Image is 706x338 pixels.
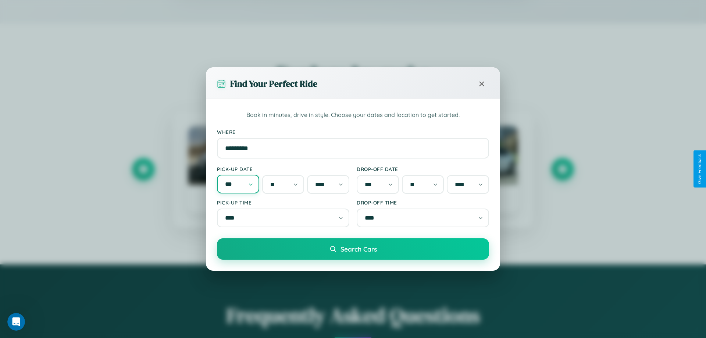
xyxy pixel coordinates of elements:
p: Book in minutes, drive in style. Choose your dates and location to get started. [217,110,489,120]
label: Pick-up Time [217,199,349,206]
label: Drop-off Date [357,166,489,172]
label: Pick-up Date [217,166,349,172]
span: Search Cars [340,245,377,253]
label: Drop-off Time [357,199,489,206]
label: Where [217,129,489,135]
button: Search Cars [217,238,489,260]
h3: Find Your Perfect Ride [230,78,317,90]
